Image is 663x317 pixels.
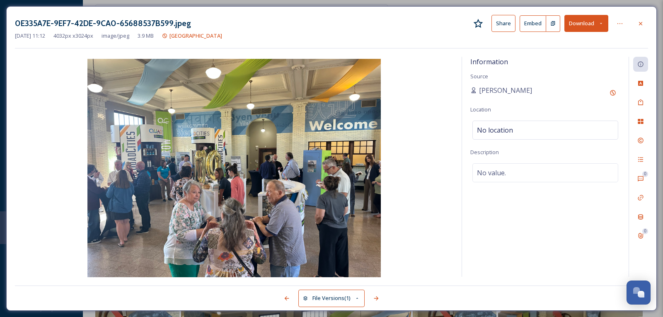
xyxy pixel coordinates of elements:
button: Open Chat [627,281,651,305]
span: 4032 px x 3024 px [53,32,93,40]
span: [GEOGRAPHIC_DATA] [169,32,222,39]
span: [DATE] 11:12 [15,32,45,40]
button: Download [564,15,608,32]
span: [PERSON_NAME] [479,85,532,95]
span: Location [470,106,491,113]
div: 0 [642,228,648,234]
span: No value. [477,168,506,178]
button: File Versions(1) [298,290,365,307]
span: 3.9 MB [138,32,154,40]
div: 0 [642,171,648,177]
span: image/jpeg [102,32,129,40]
h3: 0E335A7E-9EF7-42DE-9CA0-65688537B599.jpeg [15,17,191,29]
span: Description [470,148,499,156]
button: Embed [520,15,546,32]
span: Information [470,57,508,66]
img: 0E335A7E-9EF7-42DE-9CA0-65688537B599.jpeg [15,59,453,279]
span: No location [477,125,513,135]
span: Source [470,73,488,80]
button: Share [491,15,515,32]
